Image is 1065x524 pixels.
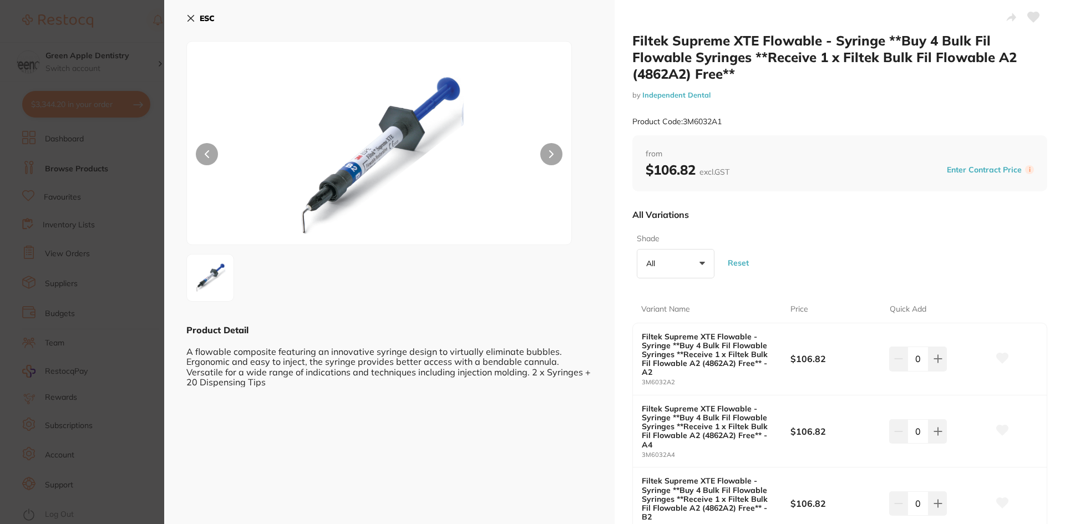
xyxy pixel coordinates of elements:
b: Filtek Supreme XTE Flowable - Syringe **Buy 4 Bulk Fil Flowable Syringes **Receive 1 x Filtek Bul... [642,332,775,377]
button: Enter Contract Price [944,165,1025,175]
small: 3M6032A2 [642,379,790,386]
label: Shade [637,233,711,245]
p: Quick Add [890,304,926,315]
p: Variant Name [641,304,690,315]
img: d2lkdGg9MTkyMA [264,69,495,245]
p: All [646,258,660,268]
div: A flowable composite featuring an innovative syringe design to virtually eliminate bubbles. Ergon... [186,336,592,387]
b: $106.82 [790,353,880,365]
small: by [632,91,1047,99]
button: All [637,249,714,279]
b: $106.82 [646,161,729,178]
b: ESC [200,13,215,23]
b: Filtek Supreme XTE Flowable - Syringe **Buy 4 Bulk Fil Flowable Syringes **Receive 1 x Filtek Bul... [642,476,775,521]
p: All Variations [632,209,689,220]
b: $106.82 [790,497,880,510]
img: d2lkdGg9MTkyMA [190,258,230,298]
small: 3M6032A4 [642,451,790,459]
b: Filtek Supreme XTE Flowable - Syringe **Buy 4 Bulk Fil Flowable Syringes **Receive 1 x Filtek Bul... [642,404,775,449]
span: from [646,149,1034,160]
button: ESC [186,9,215,28]
label: i [1025,165,1034,174]
a: Independent Dental [642,90,711,99]
h2: Filtek Supreme XTE Flowable - Syringe **Buy 4 Bulk Fil Flowable Syringes **Receive 1 x Filtek Bul... [632,32,1047,82]
button: Reset [724,242,752,283]
p: Price [790,304,808,315]
small: Product Code: 3M6032A1 [632,117,722,126]
b: Product Detail [186,324,248,335]
span: excl. GST [699,167,729,177]
b: $106.82 [790,425,880,437]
